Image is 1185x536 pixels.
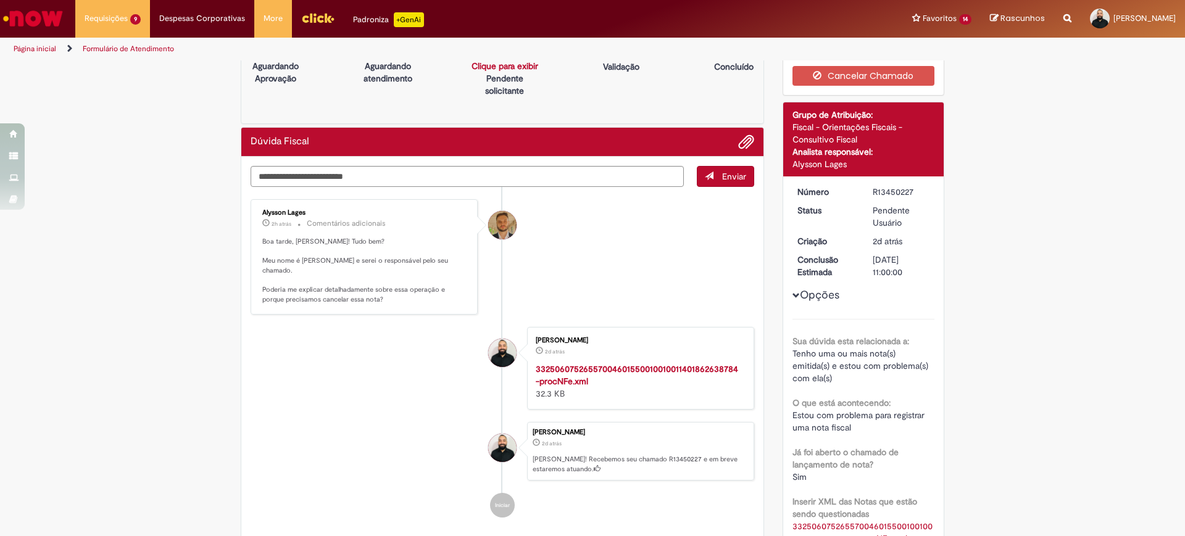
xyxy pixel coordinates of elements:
span: Rascunhos [1000,12,1045,24]
span: 2d atrás [542,440,562,447]
span: Tenho uma ou mais nota(s) emitida(s) e estou com problema(s) com ela(s) [792,348,931,384]
a: Formulário de Atendimento [83,44,174,54]
div: Alysson Lages [792,158,935,170]
span: Sim [792,471,807,482]
p: Aguardando Aprovação [246,60,304,85]
p: Pendente solicitante [472,72,538,97]
div: Alysson Lages [262,209,468,216]
textarea: Digite sua mensagem aqui... [251,166,684,187]
span: Enviar [722,171,746,182]
a: 33250607526557004601550010010011401862638784-procNFe.xml [536,363,738,387]
div: [PERSON_NAME] [536,337,741,344]
small: Comentários adicionais [307,218,386,229]
span: 9 [130,14,141,25]
b: Já foi aberto o chamado de lançamento de nota? [792,447,899,470]
div: Luiz Fernando Antunes De Almeida Ramos [488,434,517,462]
div: Alysson Lages [488,211,517,239]
ul: Histórico de tíquete [251,187,754,530]
div: R13450227 [873,186,930,198]
div: Fiscal - Orientações Fiscais - Consultivo Fiscal [792,121,935,146]
b: Sua dúvida esta relacionada a: [792,336,909,347]
span: Requisições [85,12,128,25]
b: Inserir XML das Notas que estão sendo questionadas [792,496,917,519]
p: Boa tarde, [PERSON_NAME]! Tudo bem? Meu nome é [PERSON_NAME] e serei o responsável pelo seu chama... [262,237,468,305]
span: 2d atrás [873,236,902,247]
span: 2h atrás [272,220,291,228]
a: Página inicial [14,44,56,54]
span: 2d atrás [545,348,565,355]
span: Estou com problema para registrar uma nota fiscal [792,410,927,433]
span: Favoritos [923,12,957,25]
div: Analista responsável: [792,146,935,158]
p: Validação [603,60,639,73]
dt: Conclusão Estimada [788,254,864,278]
div: Padroniza [353,12,424,27]
ul: Trilhas de página [9,38,781,60]
span: [PERSON_NAME] [1113,13,1176,23]
dt: Criação [788,235,864,247]
a: Rascunhos [990,13,1045,25]
p: +GenAi [394,12,424,27]
time: 26/08/2025 18:42:12 [545,348,565,355]
button: Adicionar anexos [738,134,754,150]
img: ServiceNow [1,6,65,31]
time: 26/08/2025 18:42:19 [542,440,562,447]
h2: Dúvida Fiscal Histórico de tíquete [251,136,309,147]
p: [PERSON_NAME]! Recebemos seu chamado R13450227 e em breve estaremos atuando. [533,455,747,474]
img: click_logo_yellow_360x200.png [301,9,335,27]
div: [PERSON_NAME] [533,429,747,436]
span: 14 [959,14,971,25]
div: 26/08/2025 18:42:19 [873,235,930,247]
span: Despesas Corporativas [159,12,245,25]
dt: Número [788,186,864,198]
time: 28/08/2025 11:21:20 [272,220,291,228]
p: Aguardando atendimento [359,60,417,85]
div: 32.3 KB [536,363,741,400]
button: Cancelar Chamado [792,66,935,86]
time: 26/08/2025 18:42:19 [873,236,902,247]
div: Pendente Usuário [873,204,930,229]
div: [DATE] 11:00:00 [873,254,930,278]
dt: Status [788,204,864,216]
a: Clique para exibir [472,60,538,72]
div: Luiz Fernando Antunes De Almeida Ramos [488,339,517,367]
button: Enviar [697,166,754,187]
div: Grupo de Atribuição: [792,109,935,121]
span: More [264,12,283,25]
b: O que está acontecendo: [792,397,891,408]
p: Concluído [714,60,754,73]
li: Luiz Fernando Antunes De Almeida Ramos [251,422,754,481]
